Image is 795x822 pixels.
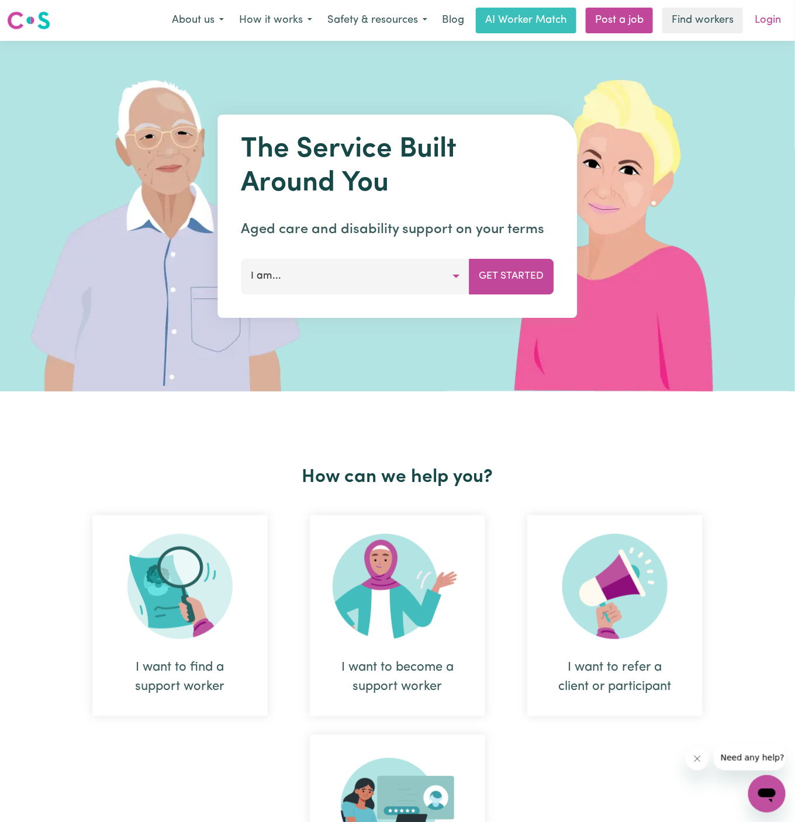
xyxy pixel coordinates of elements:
[241,219,554,240] p: Aged care and disability support on your terms
[435,8,471,33] a: Blog
[555,658,675,696] div: I want to refer a client or participant
[71,466,724,488] h2: How can we help you?
[338,658,457,696] div: I want to become a support worker
[241,133,554,200] h1: The Service Built Around You
[7,7,50,34] a: Careseekers logo
[562,534,668,639] img: Refer
[748,775,786,813] iframe: Button to launch messaging window
[320,8,435,33] button: Safety & resources
[476,8,576,33] a: AI Worker Match
[586,8,653,33] a: Post a job
[527,515,703,716] div: I want to refer a client or participant
[662,8,743,33] a: Find workers
[127,534,233,639] img: Search
[469,259,554,294] button: Get Started
[92,515,268,716] div: I want to find a support worker
[714,745,786,771] iframe: Message from company
[241,259,470,294] button: I am...
[748,8,788,33] a: Login
[231,8,320,33] button: How it works
[686,747,709,771] iframe: Close message
[7,10,50,31] img: Careseekers logo
[120,658,240,696] div: I want to find a support worker
[164,8,231,33] button: About us
[310,515,485,716] div: I want to become a support worker
[333,534,462,639] img: Become Worker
